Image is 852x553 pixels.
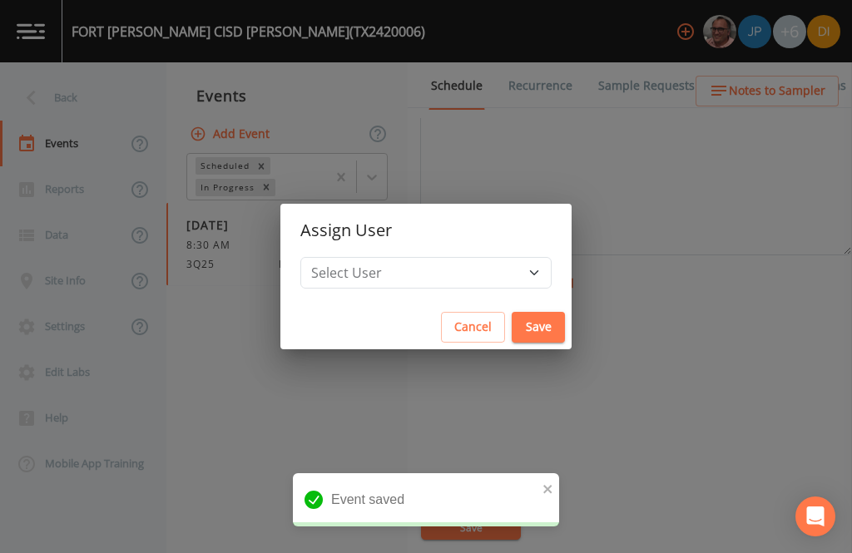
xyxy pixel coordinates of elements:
[542,478,554,498] button: close
[441,312,505,343] button: Cancel
[795,496,835,536] div: Open Intercom Messenger
[512,312,565,343] button: Save
[293,473,559,526] div: Event saved
[280,204,572,257] h2: Assign User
